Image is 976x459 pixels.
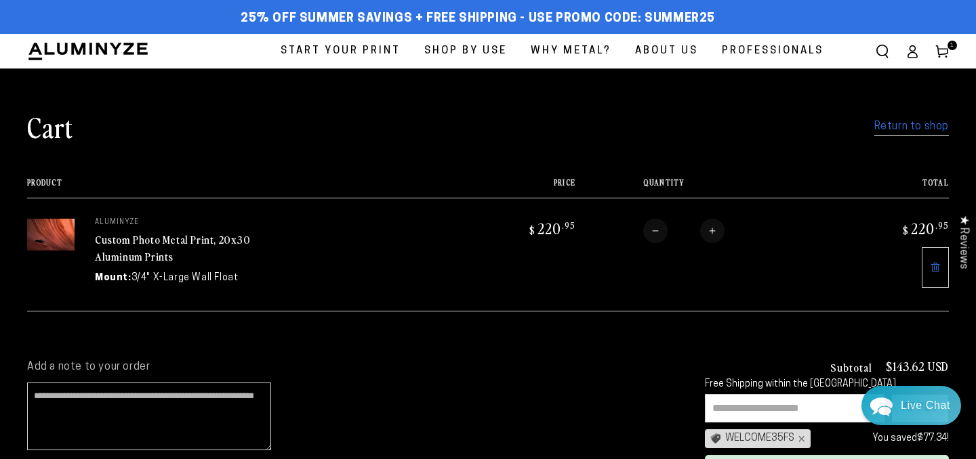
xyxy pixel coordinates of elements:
h1: Cart [27,109,73,144]
span: $ [529,223,535,237]
a: Return to shop [874,117,949,137]
label: Add a note to your order [27,360,678,374]
p: $143.62 USD [886,360,949,372]
p: aluminyze [95,219,298,227]
a: Shop By Use [414,34,517,68]
dt: Mount: [95,271,131,285]
img: 20"x30" Rectangle White Glossy Aluminyzed Photo [27,219,75,250]
span: Shop By Use [424,42,507,60]
span: Start Your Print [281,42,401,60]
a: Custom Photo Metal Print, 20x30 Aluminum Prints [95,232,251,264]
h3: Subtotal [830,362,872,372]
div: WELCOME35FS [705,429,811,448]
summary: Search our site [868,37,897,66]
th: Quantity [575,178,831,198]
img: Aluminyze [27,41,149,62]
span: $ [903,223,909,237]
div: You saved ! [817,430,949,447]
div: Free Shipping within the [GEOGRAPHIC_DATA] [705,379,949,391]
th: Price [458,178,575,198]
a: Why Metal? [521,34,622,68]
span: $77.34 [917,433,947,443]
a: About Us [625,34,708,68]
dd: 3/4" X-Large Wall Float [131,271,239,285]
div: × [794,433,805,444]
th: Total [832,178,949,198]
span: Why Metal? [531,42,611,60]
bdi: 220 [527,219,575,238]
input: Quantity for Custom Photo Metal Print, 20x30 Aluminum Prints [668,219,700,243]
div: Chat widget toggle [861,386,961,425]
span: 1 [950,41,954,50]
sup: .95 [562,219,575,231]
a: Remove 20"x30" Rectangle White Glossy Aluminyzed Photo [922,247,949,288]
div: Contact Us Directly [901,386,950,425]
bdi: 220 [901,219,949,238]
span: About Us [635,42,698,60]
span: 25% off Summer Savings + Free Shipping - Use Promo Code: SUMMER25 [241,12,715,26]
div: Click to open Judge.me floating reviews tab [950,204,976,280]
th: Product [27,178,458,198]
sup: .95 [935,219,949,231]
a: Start Your Print [270,34,411,68]
span: Professionals [722,42,823,60]
a: Professionals [712,34,834,68]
